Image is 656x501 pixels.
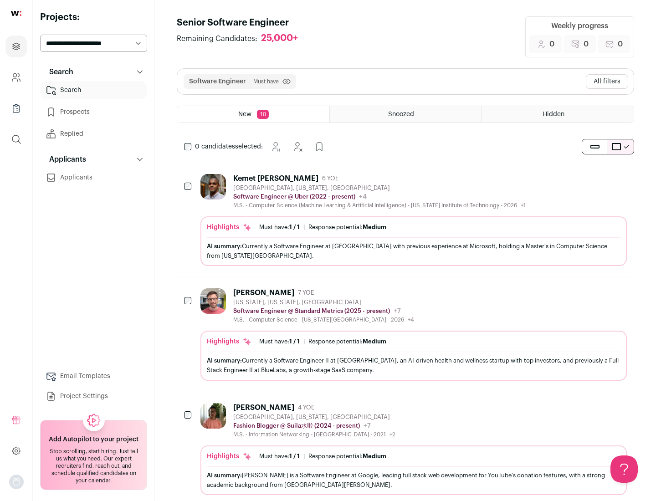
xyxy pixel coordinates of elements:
span: +2 [389,432,395,437]
span: 6 YOE [322,175,338,182]
span: 7 YOE [298,289,314,297]
div: Highlights [207,452,252,461]
span: AI summary: [207,243,242,249]
a: Kemet [PERSON_NAME] 6 YOE [GEOGRAPHIC_DATA], [US_STATE], [GEOGRAPHIC_DATA] Software Engineer @ Ub... [200,174,627,266]
button: Applicants [40,150,147,169]
a: Applicants [40,169,147,187]
div: [US_STATE], [US_STATE], [GEOGRAPHIC_DATA] [233,299,414,306]
span: Hidden [543,111,564,118]
span: AI summary: [207,472,242,478]
div: [PERSON_NAME] [233,403,294,412]
p: Search [44,66,73,77]
span: 0 candidates [195,143,235,150]
div: Response potential: [308,453,386,460]
span: Remaining Candidates: [177,33,257,44]
p: Applicants [44,154,86,165]
span: +4 [359,194,367,200]
div: M.S. - Information Networking - [GEOGRAPHIC_DATA] - 2021 [233,431,395,438]
a: [PERSON_NAME] 4 YOE [GEOGRAPHIC_DATA], [US_STATE], [GEOGRAPHIC_DATA] Fashion Blogger @ Suila水啦 (2... [200,403,627,495]
span: AI summary: [207,358,242,363]
div: M.S. - Computer Science - [US_STATE][GEOGRAPHIC_DATA] - 2026 [233,316,414,323]
h2: Add Autopilot to your project [49,435,138,444]
div: M.S. - Computer Science (Machine Learning & Artificial Intelligence) - [US_STATE] Institute of Te... [233,202,526,209]
span: 10 [257,110,269,119]
span: +7 [364,423,371,429]
span: Must have [253,78,279,85]
span: 1 / 1 [289,224,300,230]
img: ebffc8b94a612106133ad1a79c5dcc917f1f343d62299c503ebb759c428adb03.jpg [200,403,226,429]
ul: | [259,224,386,231]
a: Add Autopilot to your project Stop scrolling, start hiring. Just tell us what you need. Our exper... [40,420,147,490]
span: New [238,111,251,118]
button: Snooze [266,138,285,156]
span: selected: [195,142,263,151]
div: [GEOGRAPHIC_DATA], [US_STATE], [GEOGRAPHIC_DATA] [233,184,526,192]
span: 0 [549,39,554,50]
div: Currently a Software Engineer II at [GEOGRAPHIC_DATA], an AI-driven health and wellness startup w... [207,356,620,375]
a: Projects [5,36,27,57]
span: 0 [618,39,623,50]
span: Medium [363,224,386,230]
a: Search [40,81,147,99]
img: wellfound-shorthand-0d5821cbd27db2630d0214b213865d53afaa358527fdda9d0ea32b1df1b89c2c.svg [11,11,21,16]
a: Prospects [40,103,147,121]
h1: Senior Software Engineer [177,16,307,29]
a: Email Templates [40,367,147,385]
iframe: Help Scout Beacon - Open [610,455,638,483]
div: Currently a Software Engineer at [GEOGRAPHIC_DATA] with previous experience at Microsoft, holding... [207,241,620,261]
img: 927442a7649886f10e33b6150e11c56b26abb7af887a5a1dd4d66526963a6550.jpg [200,174,226,199]
a: Hidden [482,106,634,123]
span: 1 / 1 [289,453,300,459]
span: 0 [584,39,589,50]
div: Must have: [259,224,300,231]
button: Hide [288,138,307,156]
button: Open dropdown [9,475,24,489]
span: +1 [521,203,526,208]
p: Fashion Blogger @ Suila水啦 (2024 - present) [233,422,360,429]
a: [PERSON_NAME] 7 YOE [US_STATE], [US_STATE], [GEOGRAPHIC_DATA] Software Engineer @ Standard Metric... [200,288,627,380]
div: Must have: [259,338,300,345]
div: Weekly progress [551,20,608,31]
img: nopic.png [9,475,24,489]
button: Software Engineer [189,77,246,86]
p: Software Engineer @ Standard Metrics (2025 - present) [233,307,390,315]
span: Snoozed [388,111,414,118]
span: Medium [363,338,386,344]
div: Highlights [207,337,252,346]
div: Stop scrolling, start hiring. Just tell us what you need. Our expert recruiters find, reach out, ... [46,448,141,484]
div: [PERSON_NAME] [233,288,294,297]
div: [PERSON_NAME] is a Software Engineer at Google, leading full stack web development for YouTube's ... [207,470,620,490]
a: Project Settings [40,387,147,405]
span: +4 [408,317,414,322]
span: 4 YOE [298,404,314,411]
h2: Projects: [40,11,147,24]
span: +7 [394,308,401,314]
div: Response potential: [308,338,386,345]
div: Kemet [PERSON_NAME] [233,174,318,183]
img: 92c6d1596c26b24a11d48d3f64f639effaf6bd365bf059bea4cfc008ddd4fb99.jpg [200,288,226,314]
span: Medium [363,453,386,459]
button: Add to Prospects [310,138,328,156]
button: Search [40,63,147,81]
div: Highlights [207,223,252,232]
a: Snoozed [330,106,482,123]
ul: | [259,338,386,345]
div: Response potential: [308,224,386,231]
a: Replied [40,125,147,143]
span: 1 / 1 [289,338,300,344]
ul: | [259,453,386,460]
div: [GEOGRAPHIC_DATA], [US_STATE], [GEOGRAPHIC_DATA] [233,414,395,421]
a: Company and ATS Settings [5,66,27,88]
a: Company Lists [5,97,27,119]
div: 25,000+ [261,33,298,44]
button: All filters [586,74,628,89]
div: Must have: [259,453,300,460]
p: Software Engineer @ Uber (2022 - present) [233,193,355,200]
